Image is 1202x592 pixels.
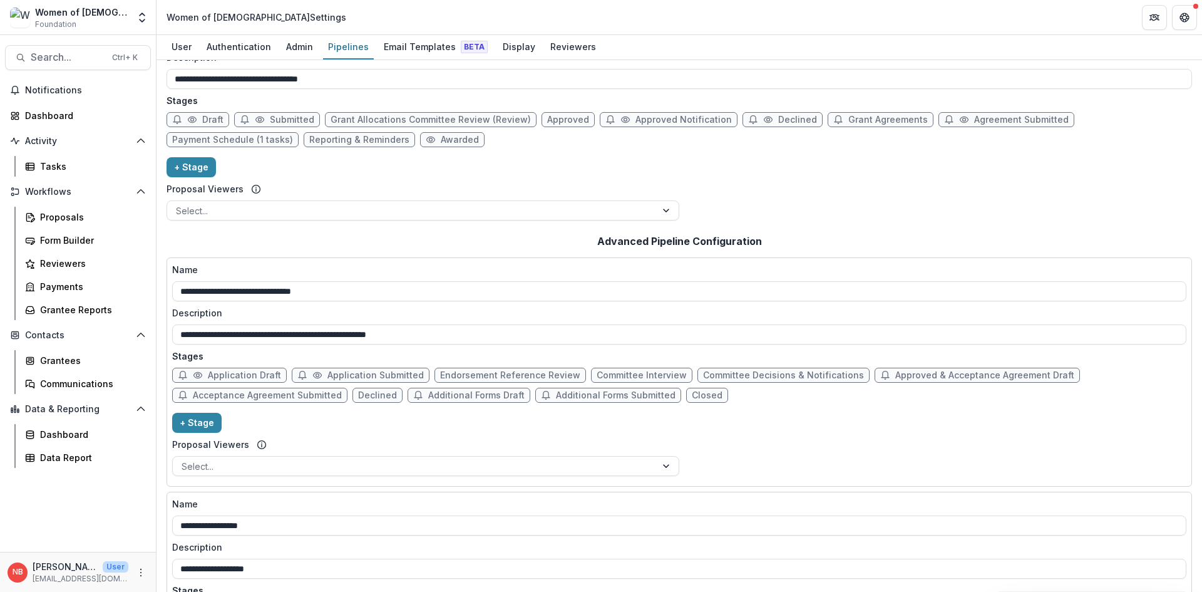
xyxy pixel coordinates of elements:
[40,428,141,441] div: Dashboard
[556,390,675,401] span: Additional Forms Submitted
[20,350,151,371] a: Grantees
[162,8,351,26] nav: breadcrumb
[167,157,216,177] button: + Stage
[110,51,140,65] div: Ctrl + K
[20,253,151,274] a: Reviewers
[5,80,151,100] button: Notifications
[25,85,146,96] span: Notifications
[172,350,1186,363] p: Stages
[20,156,151,177] a: Tasks
[33,573,128,584] p: [EMAIL_ADDRESS][DOMAIN_NAME]
[103,561,128,573] p: User
[40,303,141,316] div: Grantee Reports
[5,45,151,70] button: Search...
[358,390,397,401] span: Declined
[428,390,525,401] span: Additional Forms Draft
[25,187,131,197] span: Workflows
[974,115,1069,125] span: Agreement Submitted
[33,560,98,573] p: [PERSON_NAME]
[172,541,1179,554] label: Description
[167,182,244,195] label: Proposal Viewers
[270,115,314,125] span: Submitted
[1172,5,1197,30] button: Get Help
[5,182,151,202] button: Open Workflows
[13,568,23,576] div: Nicki Braun
[692,390,722,401] span: Closed
[40,354,141,367] div: Grantees
[40,377,141,390] div: Communications
[20,276,151,297] a: Payments
[461,41,488,53] span: Beta
[25,404,131,415] span: Data & Reporting
[440,370,580,381] span: Endorsement Reference Review
[597,236,762,247] h2: Advanced Pipeline Configuration
[10,8,30,28] img: Women of Reform Judaism
[40,160,141,173] div: Tasks
[172,438,249,451] label: Proposal Viewers
[35,19,76,30] span: Foundation
[40,210,141,224] div: Proposals
[441,135,479,145] span: Awarded
[5,105,151,126] a: Dashboard
[25,330,131,341] span: Contacts
[20,373,151,394] a: Communications
[379,38,493,56] div: Email Templates
[327,370,424,381] span: Application Submitted
[5,131,151,151] button: Open Activity
[379,35,493,60] a: Email Templates Beta
[20,299,151,320] a: Grantee Reports
[309,135,409,145] span: Reporting & Reminders
[20,424,151,445] a: Dashboard
[40,234,141,247] div: Form Builder
[635,115,732,125] span: Approved Notification
[498,38,540,56] div: Display
[40,451,141,464] div: Data Report
[323,35,374,60] a: Pipelines
[167,94,1192,107] p: Stages
[778,115,817,125] span: Declined
[545,38,601,56] div: Reviewers
[202,35,276,60] a: Authentication
[167,11,346,24] div: Women of [DEMOGRAPHIC_DATA] Settings
[172,413,222,433] button: + Stage
[172,497,198,511] p: Name
[1142,5,1167,30] button: Partners
[20,230,151,251] a: Form Builder
[703,370,864,381] span: Committee Decisions & Notifications
[202,115,223,125] span: Draft
[193,390,342,401] span: Acceptance Agreement Submitted
[5,325,151,345] button: Open Contacts
[5,399,151,419] button: Open Data & Reporting
[208,370,281,381] span: Application Draft
[40,257,141,270] div: Reviewers
[167,38,197,56] div: User
[547,115,589,125] span: Approved
[133,5,151,30] button: Open entity switcher
[172,135,293,145] span: Payment Schedule (1 tasks)
[25,136,131,147] span: Activity
[323,38,374,56] div: Pipelines
[25,109,141,122] div: Dashboard
[40,280,141,293] div: Payments
[281,35,318,60] a: Admin
[597,370,687,381] span: Committee Interview
[172,306,1179,319] label: Description
[848,115,928,125] span: Grant Agreements
[20,207,151,227] a: Proposals
[35,6,128,19] div: Women of [DEMOGRAPHIC_DATA]
[172,263,198,276] p: Name
[281,38,318,56] div: Admin
[167,35,197,60] a: User
[20,447,151,468] a: Data Report
[133,565,148,580] button: More
[895,370,1074,381] span: Approved & Acceptance Agreement Draft
[202,38,276,56] div: Authentication
[545,35,601,60] a: Reviewers
[331,115,531,125] span: Grant Allocations Committee Review (Review)
[31,51,105,63] span: Search...
[498,35,540,60] a: Display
